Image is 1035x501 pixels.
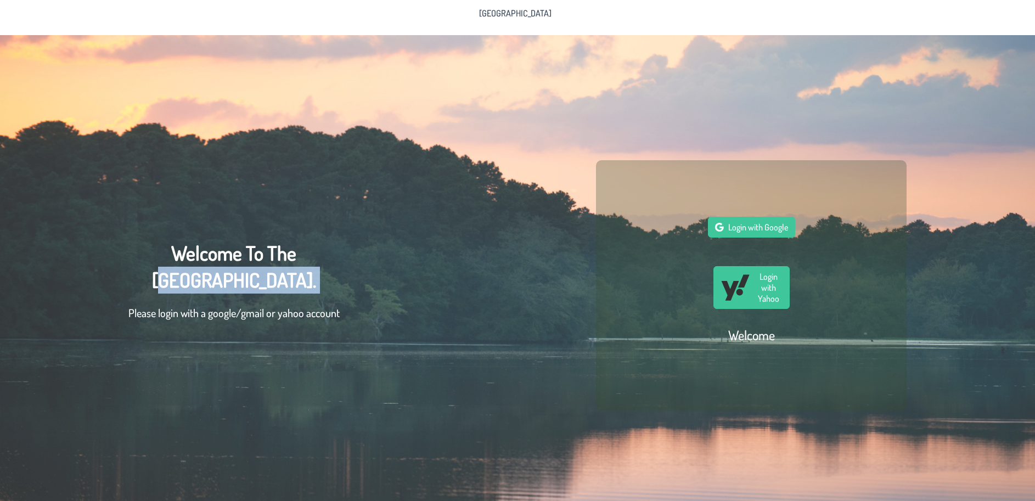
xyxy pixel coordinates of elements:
span: Login with Google [728,222,788,233]
p: Please login with a google/gmail or yahoo account [128,305,340,321]
button: Login with Yahoo [713,266,790,309]
span: Login with Yahoo [755,271,783,304]
h2: Welcome [728,327,775,344]
button: Login with Google [708,217,795,238]
span: [GEOGRAPHIC_DATA] [479,9,552,18]
li: Pine Lake Park [473,4,558,22]
div: Welcome To The [GEOGRAPHIC_DATA]. [128,240,340,332]
a: [GEOGRAPHIC_DATA] [473,4,558,22]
